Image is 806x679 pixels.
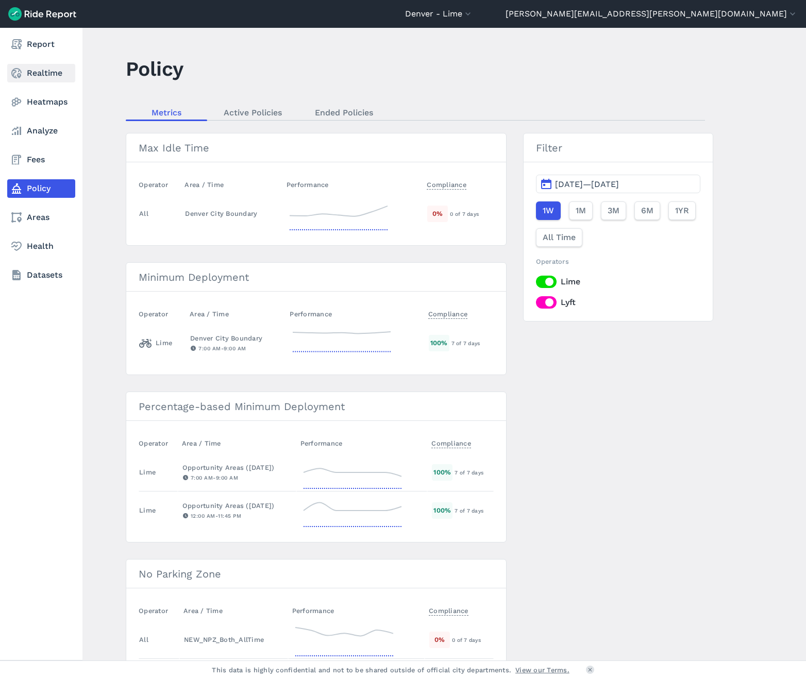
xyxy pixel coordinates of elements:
h3: Percentage-based Minimum Deployment [126,392,506,421]
a: Report [7,35,75,54]
button: All Time [536,228,582,247]
span: Compliance [431,436,471,448]
span: Compliance [428,307,468,319]
div: Lime [139,467,156,477]
th: Operator [139,601,179,621]
th: Performance [296,433,428,453]
a: Ended Policies [298,105,390,120]
button: 3M [601,201,626,220]
a: Analyze [7,122,75,140]
span: 6M [641,205,653,217]
span: Compliance [429,604,468,616]
a: Active Policies [207,105,298,120]
div: 100 % [432,464,452,480]
div: 12:00 AM - 11:45 PM [182,511,292,520]
button: 1YR [668,201,696,220]
div: Lime [139,505,156,515]
button: Denver - Lime [405,8,473,20]
a: View our Terms. [515,665,569,675]
th: Performance [288,601,425,621]
span: 3M [608,205,619,217]
div: NEW_NPZ_Both_AllTime [184,635,283,644]
button: 6M [634,201,660,220]
th: Area / Time [180,175,282,195]
div: 0 % [427,206,448,222]
a: Heatmaps [7,93,75,111]
th: Performance [286,304,424,324]
div: 0 of 7 days [452,635,493,644]
div: 100 % [432,502,452,518]
img: Ride Report [8,7,76,21]
label: Lime [536,276,700,288]
div: 100 % [429,335,449,351]
a: Metrics [126,105,207,120]
span: Compliance [427,178,466,190]
div: 7:00 AM - 9:00 AM [190,344,281,353]
div: Lime [139,335,172,351]
th: Area / Time [186,304,286,324]
h3: Filter [524,133,713,162]
div: Denver City Boundary [190,333,281,343]
div: Opportunity Areas ([DATE]) [182,501,292,511]
div: Denver City Boundary [185,209,278,218]
th: Operator [139,433,178,453]
span: All Time [543,231,576,244]
span: [DATE]—[DATE] [555,179,619,189]
div: All [139,635,148,644]
div: Opportunity Areas ([DATE]) [182,463,292,472]
a: Fees [7,150,75,169]
label: Lyft [536,296,700,309]
a: Realtime [7,64,75,82]
th: Operator [139,175,180,195]
th: Area / Time [178,433,296,453]
span: Operators [536,258,569,265]
button: [PERSON_NAME][EMAIL_ADDRESS][PERSON_NAME][DOMAIN_NAME] [506,8,798,20]
a: Areas [7,208,75,227]
div: 0 % [429,632,450,648]
a: Policy [7,179,75,198]
a: Health [7,237,75,256]
button: 1W [536,201,561,220]
div: 7 of 7 days [455,506,493,515]
button: 1M [569,201,593,220]
div: All [139,209,148,218]
h3: Max Idle Time [126,133,506,162]
span: 1YR [675,205,689,217]
div: 0 of 7 days [450,209,493,218]
span: 1W [543,205,554,217]
th: Operator [139,304,186,324]
div: 7 of 7 days [451,338,493,348]
div: 7:00 AM - 9:00 AM [182,473,292,482]
th: Area / Time [179,601,288,621]
div: 7 of 7 days [455,468,493,477]
h1: Policy [126,55,183,83]
a: Datasets [7,266,75,284]
th: Performance [282,175,423,195]
span: 1M [576,205,586,217]
h3: Minimum Deployment [126,263,506,292]
button: [DATE]—[DATE] [536,175,700,193]
h3: No Parking Zone [126,559,506,588]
